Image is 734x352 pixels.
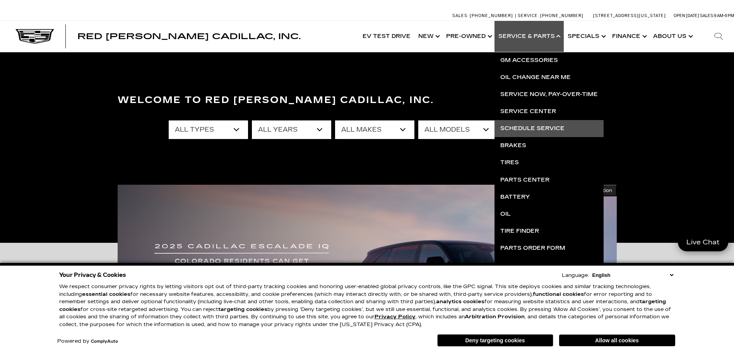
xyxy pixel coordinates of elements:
a: Privacy Policy [375,314,416,320]
a: Brakes [494,137,604,154]
div: Powered by [57,339,118,344]
strong: targeting cookies [59,299,666,313]
button: Deny targeting cookies [437,334,553,347]
a: EV Test Drive [359,21,414,52]
h3: Welcome to Red [PERSON_NAME] Cadillac, Inc. [118,93,617,108]
a: Red [PERSON_NAME] Cadillac, Inc. [77,33,301,40]
strong: analytics cookies [436,299,484,305]
select: Language Select [590,271,675,279]
a: GM Accessories [494,52,604,69]
span: Red [PERSON_NAME] Cadillac, Inc. [77,32,301,41]
span: Service: [518,13,539,18]
a: Schedule Service [494,120,604,137]
span: Your Privacy & Cookies [59,270,126,280]
strong: essential cookies [82,291,130,297]
div: Language: [562,273,589,278]
a: [STREET_ADDRESS][US_STATE] [593,13,666,18]
span: 9 AM-6 PM [714,13,734,18]
span: Live Chat [683,238,724,247]
a: Parts Center [494,172,604,189]
span: [PHONE_NUMBER] [540,13,583,18]
a: New [414,21,442,52]
strong: functional cookies [533,291,584,297]
a: About Us [649,21,695,52]
a: ComplyAuto [91,339,118,344]
a: Service: [PHONE_NUMBER] [515,14,585,18]
span: Open [DATE] [674,13,699,18]
a: Parts Order Form [494,240,604,257]
span: [PHONE_NUMBER] [470,13,513,18]
strong: targeting cookies [218,306,267,313]
a: Service Now, Pay-Over-Time [494,86,604,103]
select: Filter by model [418,120,498,139]
a: Tire Finder [494,223,604,240]
select: Filter by type [169,120,248,139]
strong: Arbitration Provision [465,314,525,320]
p: We respect consumer privacy rights by letting visitors opt out of third-party tracking cookies an... [59,283,675,328]
span: Sales: [700,13,714,18]
a: Finance [608,21,649,52]
a: Service Center [494,103,604,120]
a: Service & Parts [494,21,564,52]
button: Allow all cookies [559,335,675,346]
a: Tires [494,154,604,171]
a: Pre-Owned [442,21,494,52]
a: Sales: [PHONE_NUMBER] [452,14,515,18]
img: Cadillac Dark Logo with Cadillac White Text [15,29,54,44]
select: Filter by make [335,120,414,139]
a: Live Chat [678,233,728,251]
a: Oil Change near Me [494,69,604,86]
a: Service Offers [494,257,604,274]
a: Specials [564,21,608,52]
a: Battery [494,189,604,206]
a: Oil [494,206,604,223]
select: Filter by year [252,120,331,139]
span: Sales: [452,13,469,18]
